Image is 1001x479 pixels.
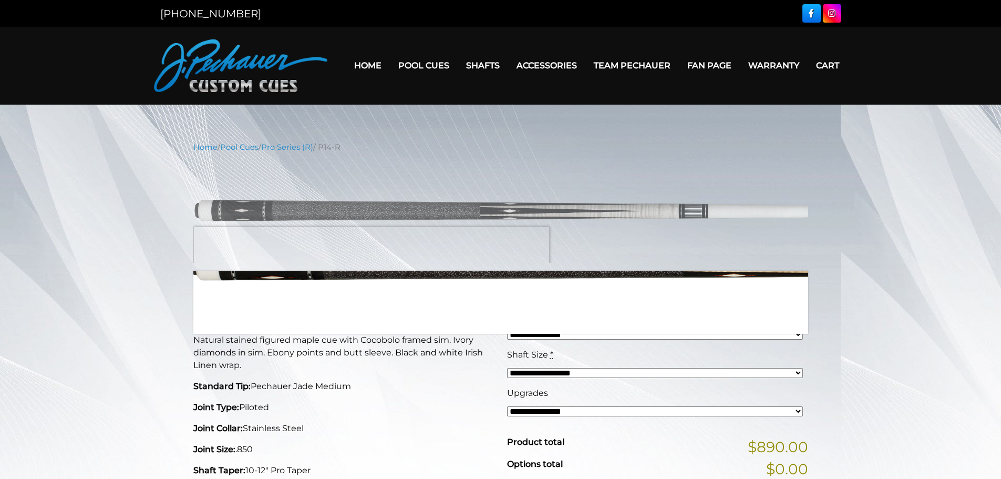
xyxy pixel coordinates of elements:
span: Cue Weight [507,311,558,321]
a: Accessories [508,52,585,79]
a: Pro Series (R) [261,142,313,152]
a: Team Pechauer [585,52,679,79]
p: Natural stained figured maple cue with Cocobolo framed sim. Ivory diamonds in sim. Ebony points a... [193,334,494,372]
span: Upgrades [507,388,548,398]
span: Product total [507,437,564,447]
p: Stainless Steel [193,422,494,435]
a: Home [193,142,218,152]
span: $ [507,282,516,300]
a: Home [346,52,390,79]
bdi: 890.00 [507,282,567,300]
strong: Joint Size: [193,444,235,454]
img: P14-N.png [193,161,808,263]
p: Piloted [193,401,494,414]
abbr: required [560,311,563,321]
a: Shafts [458,52,508,79]
a: Pool Cues [220,142,259,152]
a: Fan Page [679,52,740,79]
span: Shaft Size [507,350,548,360]
a: Warranty [740,52,808,79]
strong: Shaft Taper: [193,465,245,475]
nav: Breadcrumb [193,141,808,153]
a: Pool Cues [390,52,458,79]
p: 10-12" Pro Taper [193,464,494,477]
span: $890.00 [748,436,808,458]
strong: Joint Type: [193,402,239,412]
span: Options total [507,459,563,469]
p: Pechauer Jade Medium [193,380,494,393]
strong: Standard Tip: [193,381,251,391]
strong: Joint Collar: [193,423,243,433]
a: Cart [808,52,848,79]
abbr: required [550,350,553,360]
img: Pechauer Custom Cues [154,39,327,92]
strong: This Pechauer pool cue takes 6-10 weeks to ship. [193,315,434,328]
p: .850 [193,443,494,456]
a: [PHONE_NUMBER] [160,7,261,20]
strong: P14-R Pool Cue [193,279,354,305]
